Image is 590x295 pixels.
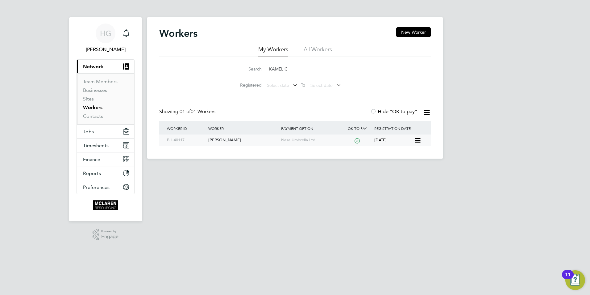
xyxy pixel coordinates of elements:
[83,184,110,190] span: Preferences
[280,135,342,146] div: Nasa Umbrella Ltd
[266,63,356,75] input: Name, email or phone number
[207,135,279,146] div: [PERSON_NAME]
[159,109,217,115] div: Showing
[565,275,571,283] div: 11
[93,200,118,210] img: mclaren-logo-retina.png
[280,121,342,135] div: Payment Option
[304,46,332,57] li: All Workers
[83,105,102,110] a: Workers
[180,109,215,115] span: 01 Workers
[83,129,94,135] span: Jobs
[100,29,111,37] span: HG
[159,27,197,40] h2: Workers
[83,64,103,70] span: Network
[77,24,135,53] a: Go to account details
[180,109,191,115] span: 01 of
[565,270,585,290] button: Open Resource Center, 11 new notifications
[299,81,307,89] span: To
[342,121,373,135] div: OK to pay
[165,135,207,146] div: BH-40117
[83,156,100,162] span: Finance
[165,121,207,135] div: Worker ID
[373,121,425,135] div: Registration Date
[83,113,103,119] a: Contacts
[77,46,135,53] span: Harry Gelb
[83,143,109,148] span: Timesheets
[310,83,333,88] span: Select date
[267,83,289,88] span: Select date
[69,17,142,221] nav: Main navigation
[370,109,417,115] label: Hide "OK to pay"
[207,121,279,135] div: Worker
[258,46,288,57] li: My Workers
[234,82,262,88] label: Registered
[101,229,118,234] span: Powered by
[83,96,94,102] a: Sites
[396,27,431,37] button: New Worker
[83,79,118,84] a: Team Members
[234,66,262,72] label: Search
[374,137,387,143] span: [DATE]
[101,234,118,239] span: Engage
[83,87,107,93] a: Businesses
[83,170,101,176] span: Reports
[77,200,135,210] a: Go to home page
